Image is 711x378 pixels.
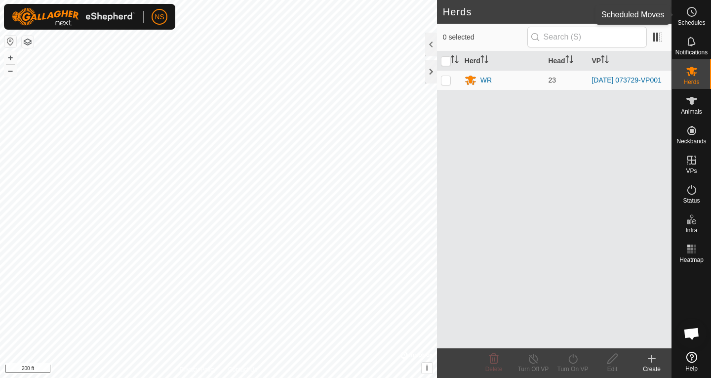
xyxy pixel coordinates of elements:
span: VPs [686,168,697,174]
a: Help [672,348,711,376]
span: 0 selected [443,32,527,42]
button: i [422,363,433,374]
h2: Herds [443,6,656,18]
div: Turn On VP [553,365,592,374]
span: Infra [685,227,697,233]
span: Help [685,366,698,372]
div: Turn Off VP [513,365,553,374]
span: i [426,364,428,372]
th: Head [544,51,588,71]
button: Reset Map [4,36,16,47]
span: Heatmap [679,257,704,263]
th: Herd [461,51,545,71]
span: 23 [548,76,556,84]
p-sorticon: Activate to sort [480,57,488,65]
div: Open chat [677,319,707,348]
span: 1 [656,4,662,19]
div: Create [632,365,671,374]
span: Herds [683,79,699,85]
div: WR [480,75,492,85]
span: Animals [681,109,702,115]
img: Gallagher Logo [12,8,135,26]
span: Schedules [677,20,705,26]
span: Notifications [675,49,708,55]
p-sorticon: Activate to sort [565,57,573,65]
button: Map Layers [22,36,34,48]
p-sorticon: Activate to sort [451,57,459,65]
a: Privacy Policy [179,365,216,374]
button: – [4,65,16,77]
span: NS [155,12,164,22]
input: Search (S) [527,27,647,47]
span: Status [683,198,700,204]
th: VP [588,51,671,71]
p-sorticon: Activate to sort [601,57,609,65]
span: Neckbands [676,138,706,144]
a: Contact Us [228,365,257,374]
button: + [4,52,16,64]
span: Delete [485,366,503,373]
a: [DATE] 073729-VP001 [592,76,661,84]
div: Edit [592,365,632,374]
